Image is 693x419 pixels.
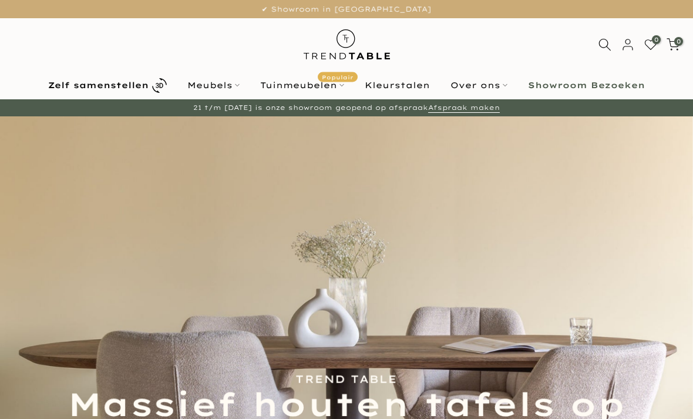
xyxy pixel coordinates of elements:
[644,38,657,51] a: 0
[667,38,679,51] a: 0
[652,35,661,44] span: 0
[177,78,250,92] a: Meubels
[15,3,678,16] p: ✔ Showroom in [GEOGRAPHIC_DATA]
[318,72,358,82] span: Populair
[674,37,683,46] span: 0
[440,78,518,92] a: Over ons
[295,18,398,71] img: trend-table
[528,81,645,89] b: Showroom Bezoeken
[48,81,149,89] b: Zelf samenstellen
[355,78,440,92] a: Kleurstalen
[250,78,355,92] a: TuinmeubelenPopulair
[38,75,177,96] a: Zelf samenstellen
[428,103,500,113] a: Afspraak maken
[518,78,655,92] a: Showroom Bezoeken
